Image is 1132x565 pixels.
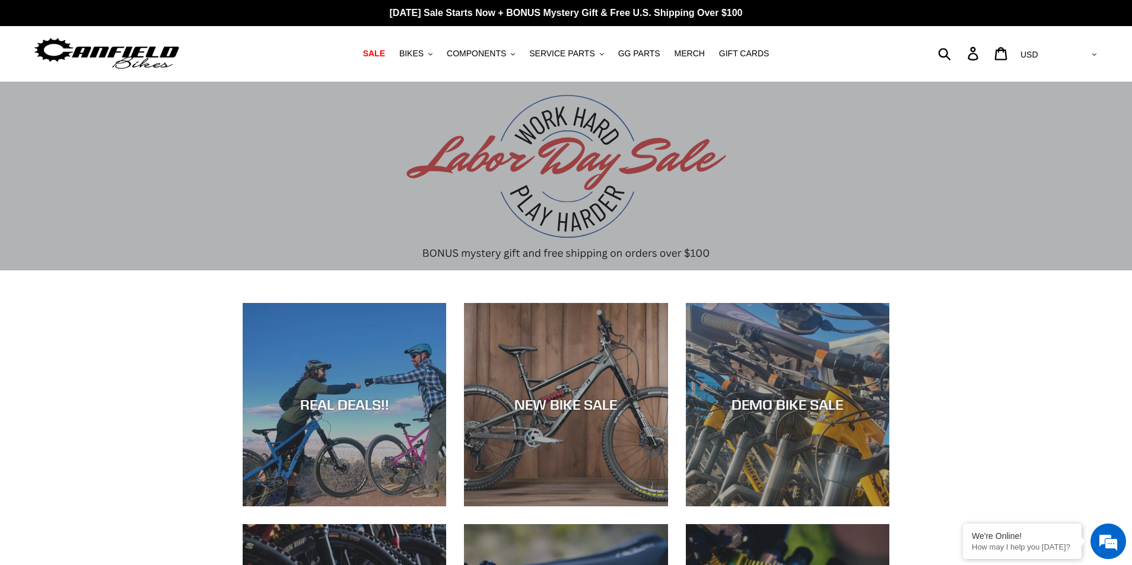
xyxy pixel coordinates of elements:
[33,35,181,72] img: Canfield Bikes
[618,49,660,59] span: GG PARTS
[523,46,609,62] button: SERVICE PARTS
[464,396,667,413] div: NEW BIKE SALE
[612,46,666,62] a: GG PARTS
[686,303,889,506] a: DEMO BIKE SALE
[243,303,446,506] a: REAL DEALS!!
[447,49,506,59] span: COMPONENTS
[243,396,446,413] div: REAL DEALS!!
[675,49,705,59] span: MERCH
[686,396,889,413] div: DEMO BIKE SALE
[529,49,594,59] span: SERVICE PARTS
[972,531,1073,541] div: We're Online!
[972,542,1073,551] p: How may I help you today?
[945,40,975,66] input: Search
[363,49,385,59] span: SALE
[357,46,391,62] a: SALE
[393,46,438,62] button: BIKES
[399,49,424,59] span: BIKES
[441,46,521,62] button: COMPONENTS
[719,49,769,59] span: GIFT CARDS
[464,303,667,506] a: NEW BIKE SALE
[669,46,711,62] a: MERCH
[713,46,775,62] a: GIFT CARDS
